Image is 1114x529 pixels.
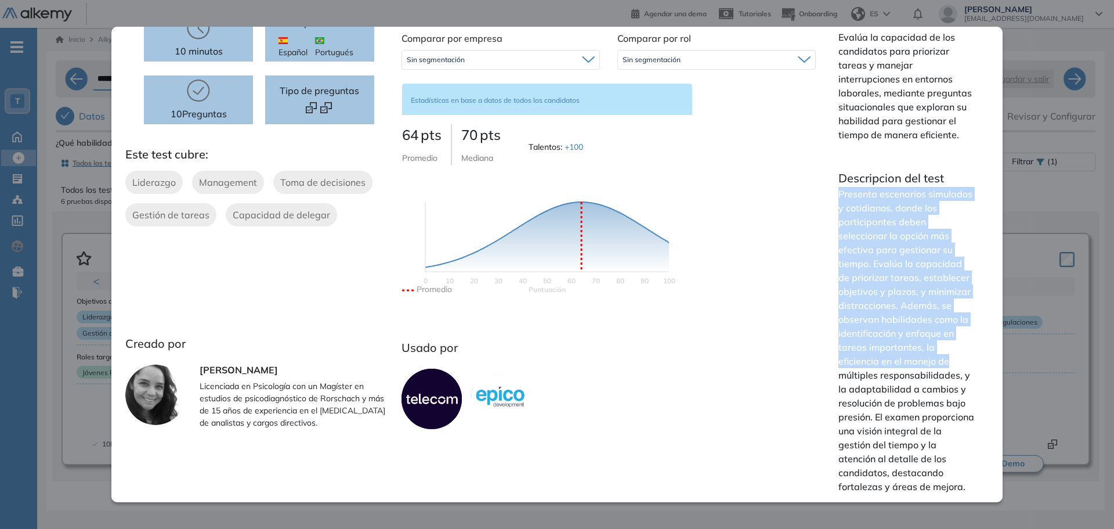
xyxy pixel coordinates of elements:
iframe: Chat Widget [1056,473,1114,529]
p: 70 [461,124,501,145]
p: Evalúa la capacidad de los candidatos para priorizar tareas y manejar interrupciones en entornos ... [838,30,975,142]
span: Talentos : [529,141,585,153]
text: 50 [543,276,551,285]
span: Capacidad de delegar [233,208,330,222]
span: Estadísticas en base a datos de todos los candidatos [411,96,580,105]
span: Mediana [461,153,493,163]
text: Scores [529,285,566,294]
span: Comparar por rol [617,33,691,44]
img: author-avatar [125,365,186,425]
p: Descripcion del test [838,170,975,187]
img: Format test logo [306,102,317,113]
text: 0 [423,276,427,285]
span: Español [278,34,315,59]
h3: [PERSON_NAME] [200,365,393,376]
img: company-logo [471,369,531,429]
text: 80 [616,276,624,285]
span: pts [421,126,442,143]
text: 20 [470,276,478,285]
span: Toma de decisiones [280,175,366,189]
p: Presenta escenarios simulados y cotidianos, donde los participantes deben seleccionar la opción m... [838,187,975,494]
span: Comparar por empresa [402,33,502,44]
span: pts [480,126,501,143]
span: Promedio [402,153,437,163]
div: Widget de chat [1056,473,1114,529]
text: 40 [519,276,527,285]
text: 100 [663,276,675,285]
img: ESP [278,37,288,44]
text: Promedio [417,284,452,294]
span: Sin segmentación [623,55,681,64]
h3: Creado por [125,337,393,351]
h3: Este test cubre: [125,147,393,161]
img: BRA [315,37,324,44]
span: +100 [565,142,583,152]
p: Licenciada en Psicología con un Magíster en estudios de psicodiagnóstico de Rorschach y más de 15... [200,380,393,429]
p: 10 Preguntas [171,107,227,121]
p: 64 [402,124,442,145]
span: Sin segmentación [407,55,465,64]
img: Format test logo [320,102,331,113]
span: Gestión de tareas [132,208,209,222]
text: 90 [641,276,649,285]
span: Tipo de preguntas [280,84,359,98]
span: Liderazgo [132,175,176,189]
text: 30 [494,276,502,285]
p: 10 minutos [175,44,223,58]
h3: Usado por [402,341,816,355]
img: company-logo [402,369,462,429]
text: 70 [592,276,600,285]
span: Management [199,175,257,189]
text: 10 [446,276,454,285]
text: 60 [567,276,576,285]
span: Portugués [315,34,360,59]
